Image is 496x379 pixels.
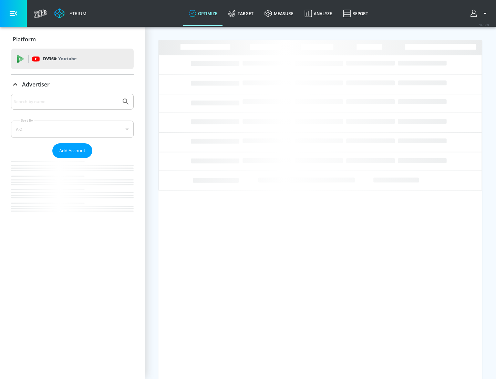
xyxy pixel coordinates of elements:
a: measure [259,1,299,26]
p: DV360: [43,55,76,63]
a: Report [338,1,374,26]
button: Add Account [52,143,92,158]
a: Atrium [54,8,86,19]
div: Advertiser [11,75,134,94]
span: Add Account [59,147,85,155]
div: Atrium [67,10,86,17]
input: Search by name [14,97,118,106]
a: optimize [183,1,223,26]
div: Platform [11,30,134,49]
a: Target [223,1,259,26]
label: Sort By [20,118,34,123]
span: v 4.19.0 [479,23,489,27]
nav: list of Advertiser [11,158,134,225]
p: Advertiser [22,81,50,88]
p: Platform [13,35,36,43]
div: DV360: Youtube [11,49,134,69]
div: A-Z [11,121,134,138]
a: Analyze [299,1,338,26]
p: Youtube [58,55,76,62]
div: Advertiser [11,94,134,225]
